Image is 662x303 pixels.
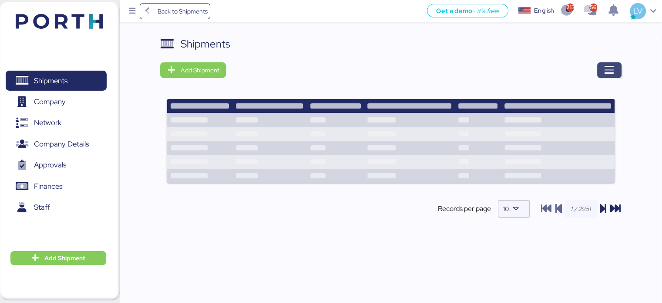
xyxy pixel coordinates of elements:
input: 1 / 2951 [565,200,597,218]
a: Staff [6,197,107,218]
span: LV [633,5,642,17]
button: Add Shipment [10,251,106,265]
a: Back to Shipments [140,3,211,19]
a: Company Details [6,134,107,154]
div: Shipments [180,36,230,52]
a: Finances [6,177,107,197]
span: Add Shipment [44,253,85,263]
button: Menu [125,4,140,19]
a: Company [6,92,107,112]
span: 10 [503,205,509,213]
span: Company Details [34,138,89,150]
button: Add Shipment [160,62,226,78]
a: Approvals [6,155,107,175]
span: Shipments [34,75,67,87]
span: Approvals [34,159,66,171]
span: Staff [34,201,50,214]
span: Add Shipment [180,65,219,75]
span: Network [34,116,61,129]
span: Company [34,95,66,108]
span: Back to Shipments [157,6,207,17]
span: Records per page [438,204,491,214]
div: English [534,6,554,15]
a: Shipments [6,71,107,91]
span: Finances [34,180,62,193]
a: Network [6,113,107,133]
